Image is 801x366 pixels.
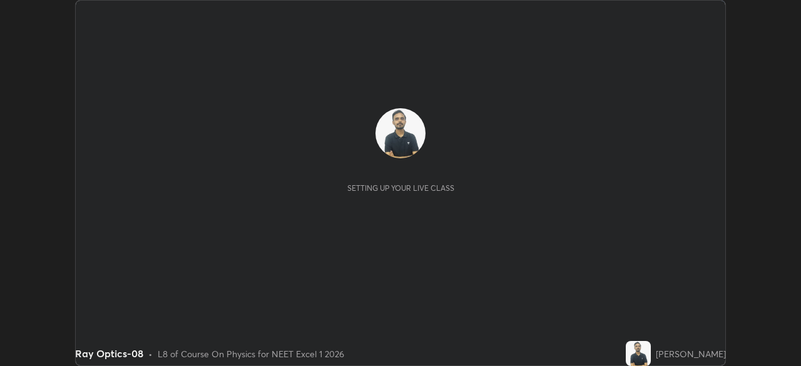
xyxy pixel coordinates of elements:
img: af35316ec30b409ca55988c56db82ca0.jpg [626,341,651,366]
img: af35316ec30b409ca55988c56db82ca0.jpg [375,108,426,158]
div: Ray Optics-08 [75,346,143,361]
div: Setting up your live class [347,183,454,193]
div: L8 of Course On Physics for NEET Excel 1 2026 [158,347,344,360]
div: [PERSON_NAME] [656,347,726,360]
div: • [148,347,153,360]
